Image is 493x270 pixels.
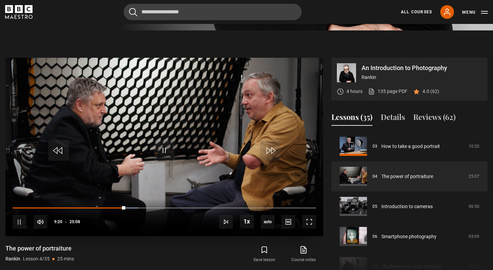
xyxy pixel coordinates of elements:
span: - [65,219,67,224]
button: Mute [34,215,47,229]
p: An Introduction to Photography [362,65,482,71]
span: auto [261,215,275,229]
a: How to take a good portrait [381,143,440,150]
button: Submit the search query [129,8,137,16]
button: Lessons (35) [331,111,372,126]
p: Rankin [362,74,482,81]
a: Course notes [284,244,323,264]
p: Rankin [5,255,20,262]
a: The power of portraiture [381,173,433,180]
p: 4.0 (62) [422,88,439,95]
button: Fullscreen [302,215,316,229]
button: Reviews (62) [413,111,456,126]
button: Toggle navigation [462,9,488,16]
button: Next Lesson [219,215,233,229]
a: All Courses [401,9,432,15]
span: 9:20 [54,216,62,228]
svg: BBC Maestro [5,5,33,19]
div: Current quality: 720p [261,215,275,229]
button: Playback Rate [240,215,254,228]
button: Captions [281,215,295,229]
input: Search [124,4,302,20]
span: 25:08 [69,216,80,228]
a: Smartphone photography [381,233,437,240]
a: Introduction to cameras [381,203,433,210]
div: Progress Bar [13,207,316,209]
button: Save lesson [245,244,284,264]
button: Details [381,111,405,126]
button: Pause [13,215,26,229]
video-js: Video Player [5,58,323,236]
a: 135 page PDF [368,88,407,95]
h1: The power of portraiture [5,244,74,253]
p: 25 mins [57,255,74,262]
p: 4 hours [346,88,363,95]
p: Lesson 4/35 [23,255,50,262]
